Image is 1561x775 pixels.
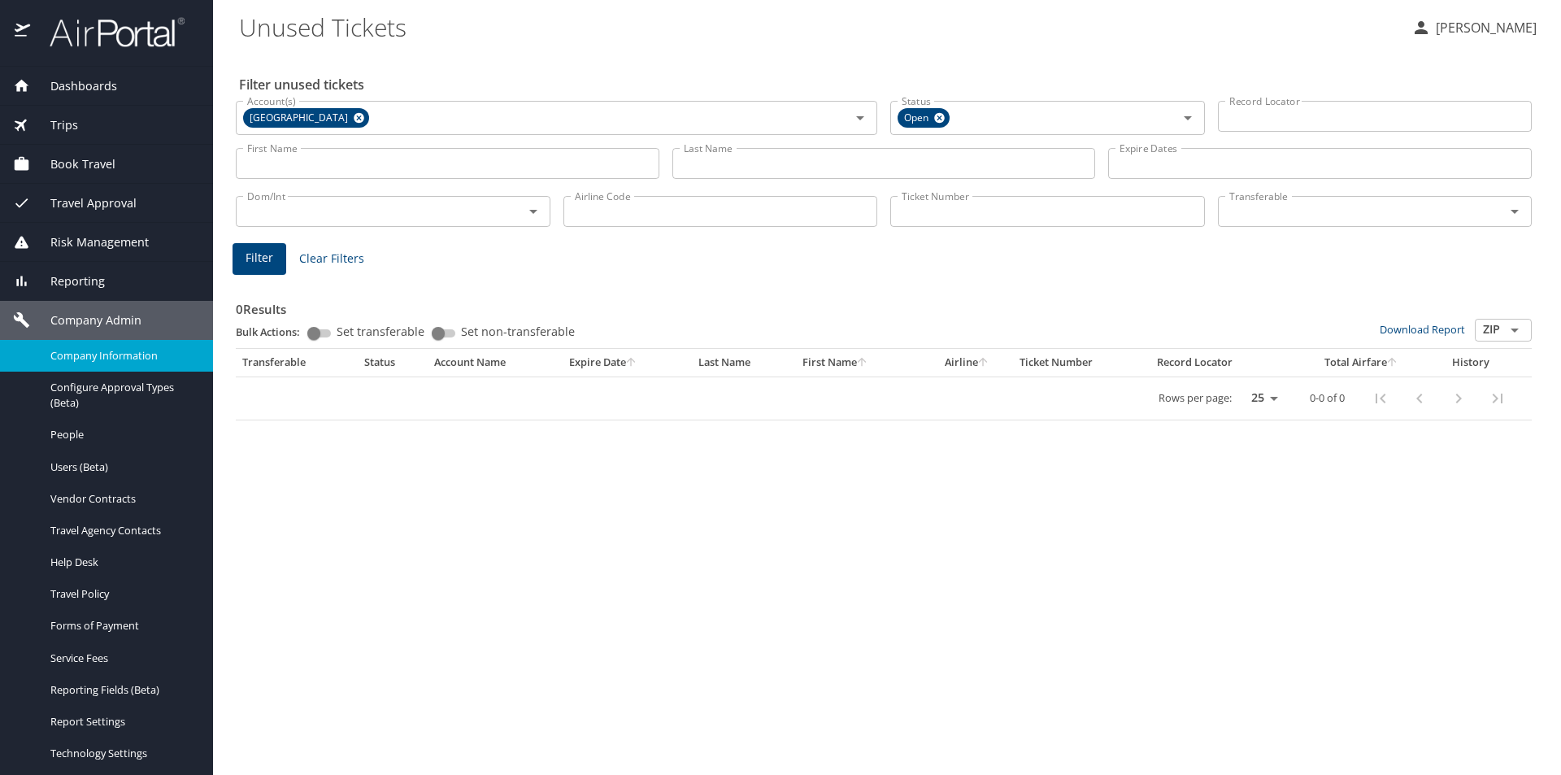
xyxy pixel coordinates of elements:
[428,349,563,377] th: Account Name
[1176,107,1199,129] button: Open
[32,16,185,48] img: airportal-logo.png
[50,651,193,666] span: Service Fees
[1387,358,1398,368] button: sort
[243,108,369,128] div: [GEOGRAPHIC_DATA]
[1159,393,1232,403] p: Rows per page:
[239,2,1398,52] h1: Unused Tickets
[50,746,193,761] span: Technology Settings
[50,523,193,538] span: Travel Agency Contacts
[626,358,637,368] button: sort
[898,110,938,127] span: Open
[30,233,149,251] span: Risk Management
[236,290,1532,319] h3: 0 Results
[1503,319,1526,342] button: Open
[522,200,545,223] button: Open
[50,380,193,411] span: Configure Approval Types (Beta)
[50,555,193,570] span: Help Desk
[50,459,193,475] span: Users (Beta)
[30,77,117,95] span: Dashboards
[243,110,358,127] span: [GEOGRAPHIC_DATA]
[1150,349,1292,377] th: Record Locator
[50,348,193,364] span: Company Information
[50,682,193,698] span: Reporting Fields (Beta)
[293,244,371,274] button: Clear Filters
[1013,349,1150,377] th: Ticket Number
[50,618,193,633] span: Forms of Payment
[233,243,286,275] button: Filter
[1310,393,1345,403] p: 0-0 of 0
[978,358,989,368] button: sort
[898,108,950,128] div: Open
[236,349,1532,420] table: custom pagination table
[242,355,351,370] div: Transferable
[461,326,575,337] span: Set non-transferable
[1292,349,1431,377] th: Total Airfare
[30,194,137,212] span: Travel Approval
[1405,13,1543,42] button: [PERSON_NAME]
[1380,322,1465,337] a: Download Report
[30,311,141,329] span: Company Admin
[796,349,922,377] th: First Name
[50,427,193,442] span: People
[299,249,364,269] span: Clear Filters
[1503,200,1526,223] button: Open
[50,714,193,729] span: Report Settings
[30,155,115,173] span: Book Travel
[30,116,78,134] span: Trips
[857,358,868,368] button: sort
[337,326,424,337] span: Set transferable
[921,349,1013,377] th: Airline
[246,248,273,268] span: Filter
[1238,386,1284,411] select: rows per page
[1431,349,1511,377] th: History
[563,349,692,377] th: Expire Date
[849,107,872,129] button: Open
[236,324,313,339] p: Bulk Actions:
[1431,18,1537,37] p: [PERSON_NAME]
[30,272,105,290] span: Reporting
[50,491,193,507] span: Vendor Contracts
[358,349,428,377] th: Status
[692,349,796,377] th: Last Name
[239,72,1535,98] h2: Filter unused tickets
[50,586,193,602] span: Travel Policy
[15,16,32,48] img: icon-airportal.png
